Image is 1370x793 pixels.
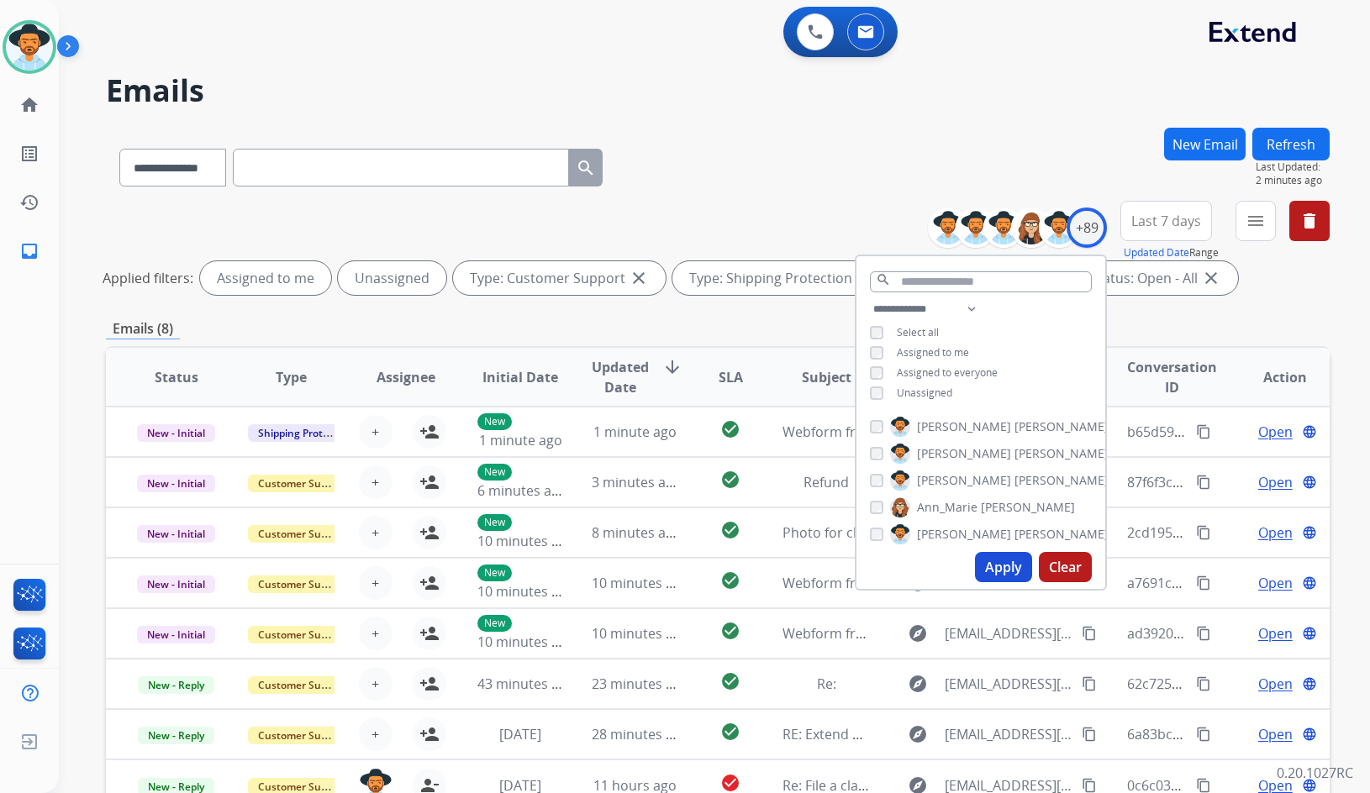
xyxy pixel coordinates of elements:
div: Type: Shipping Protection [672,261,893,295]
span: [PERSON_NAME] [1014,445,1109,462]
p: 0.20.1027RC [1277,763,1353,783]
mat-icon: language [1302,424,1317,439]
span: + [371,422,379,442]
mat-icon: content_copy [1196,626,1211,641]
span: + [371,573,379,593]
span: New - Initial [137,424,215,442]
span: Assignee [377,367,435,387]
p: New [477,565,512,581]
mat-icon: language [1302,778,1317,793]
span: Webform from [EMAIL_ADDRESS][DOMAIN_NAME] on [DATE] [782,574,1163,592]
mat-icon: person_add [419,523,440,543]
mat-icon: person_add [419,573,440,593]
div: Status: Open - All [1073,261,1238,295]
mat-icon: language [1302,727,1317,742]
span: 10 minutes ago [592,574,689,592]
mat-icon: person_add [419,422,440,442]
button: + [359,617,393,650]
button: Clear [1039,552,1092,582]
mat-icon: explore [908,623,928,643]
span: [PERSON_NAME] [1014,526,1109,543]
span: [PERSON_NAME] [917,445,1011,462]
mat-icon: check_circle [720,520,740,540]
button: + [359,566,393,600]
button: + [359,717,393,751]
mat-icon: arrow_downward [662,357,682,377]
span: Photo for claim [782,523,880,542]
span: Customer Support [248,475,357,492]
mat-icon: person_add [419,472,440,492]
span: Select all [897,325,939,339]
p: New [477,413,512,430]
button: + [359,465,393,499]
mat-icon: language [1302,626,1317,641]
span: Refund [804,473,849,491]
span: 10 minutes ago [477,633,575,651]
mat-icon: check_circle [720,570,740,591]
mat-icon: check_circle [720,419,740,439]
mat-icon: content_copy [1082,626,1097,641]
mat-icon: person_add [419,724,440,744]
span: 87f6f3c9-c83f-4b3e-8269-c99482bc0aff [1127,473,1368,491]
h2: Emails [106,74,1330,108]
span: SLA [719,367,743,387]
mat-icon: close [1201,268,1221,288]
span: [PERSON_NAME] [1014,472,1109,489]
mat-icon: person_add [419,674,440,694]
mat-icon: content_copy [1196,727,1211,742]
mat-icon: check_circle [720,470,740,490]
span: Last 7 days [1131,218,1201,224]
span: 10 minutes ago [477,582,575,601]
span: 8 minutes ago [592,523,682,542]
p: Applied filters: [103,268,193,288]
span: + [371,623,379,643]
mat-icon: search [576,158,596,178]
span: 10 minutes ago [592,624,689,643]
span: 10 minutes ago [477,532,575,550]
span: [EMAIL_ADDRESS][DOMAIN_NAME] [945,674,1072,694]
mat-icon: check_circle [720,773,740,793]
span: Open [1258,623,1293,643]
span: Webform from [EMAIL_ADDRESS][DOMAIN_NAME] on [DATE] [782,624,1163,643]
th: Action [1215,348,1330,407]
mat-icon: menu [1246,211,1266,231]
mat-icon: content_copy [1196,575,1211,591]
span: 43 minutes ago [477,675,575,693]
span: 6 minutes ago [477,481,567,500]
span: RE: Extend Shipping Protection - Adorama Ord# 34184582 [782,725,1148,743]
mat-icon: search [876,272,891,287]
span: Unassigned [897,386,952,400]
span: + [371,674,379,694]
span: Customer Support [248,575,357,593]
div: Type: Customer Support [453,261,666,295]
p: New [477,464,512,481]
span: Last Updated: [1256,160,1330,174]
mat-icon: history [19,192,40,213]
div: Assigned to me [200,261,331,295]
span: New - Reply [138,727,214,744]
span: [EMAIL_ADDRESS][DOMAIN_NAME] [945,623,1072,643]
span: 28 minutes ago [592,725,689,743]
mat-icon: delete [1299,211,1320,231]
mat-icon: content_copy [1196,778,1211,793]
span: + [371,523,379,543]
span: Initial Date [482,367,558,387]
mat-icon: person_add [419,623,440,643]
mat-icon: check_circle [720,722,740,742]
span: New - Initial [137,475,215,492]
mat-icon: language [1302,676,1317,691]
button: Updated Date [1124,246,1189,260]
span: 3 minutes ago [592,473,682,491]
mat-icon: close [629,268,649,288]
button: Refresh [1252,128,1330,160]
span: + [371,472,379,492]
mat-icon: content_copy [1196,424,1211,439]
span: Webform from [EMAIL_ADDRESS][DOMAIN_NAME] on [DATE] [782,423,1163,441]
span: [EMAIL_ADDRESS][DOMAIN_NAME] [945,724,1072,744]
span: Assigned to me [897,345,969,360]
div: +89 [1067,207,1107,248]
span: Subject [802,367,851,387]
span: Re: [817,675,836,693]
span: Status [155,367,198,387]
button: Apply [975,552,1032,582]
